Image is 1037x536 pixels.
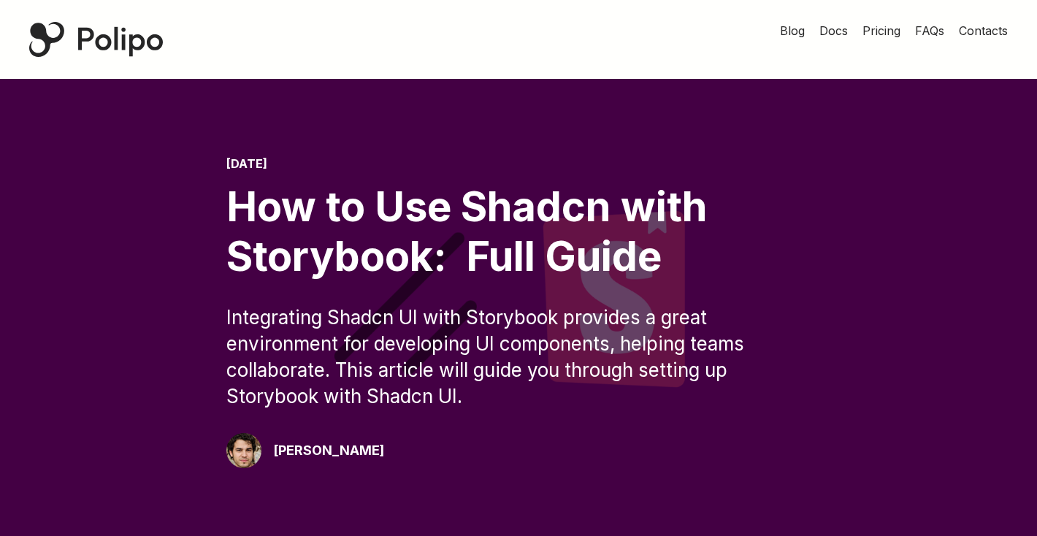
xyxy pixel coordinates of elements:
a: Pricing [862,22,900,39]
a: Blog [780,22,805,39]
span: Pricing [862,23,900,38]
span: Docs [819,23,848,38]
div: How to Use Shadcn with Storybook: Full Guide [226,183,811,280]
span: Contacts [959,23,1008,38]
div: [PERSON_NAME] [273,440,384,461]
a: Docs [819,22,848,39]
div: Integrating Shadcn UI with Storybook provides a great environment for developing UI components, h... [226,305,811,410]
img: Giorgio Pari Polipo [226,433,261,468]
a: FAQs [915,22,944,39]
a: Contacts [959,22,1008,39]
span: Blog [780,23,805,38]
span: FAQs [915,23,944,38]
time: [DATE] [226,156,267,171]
